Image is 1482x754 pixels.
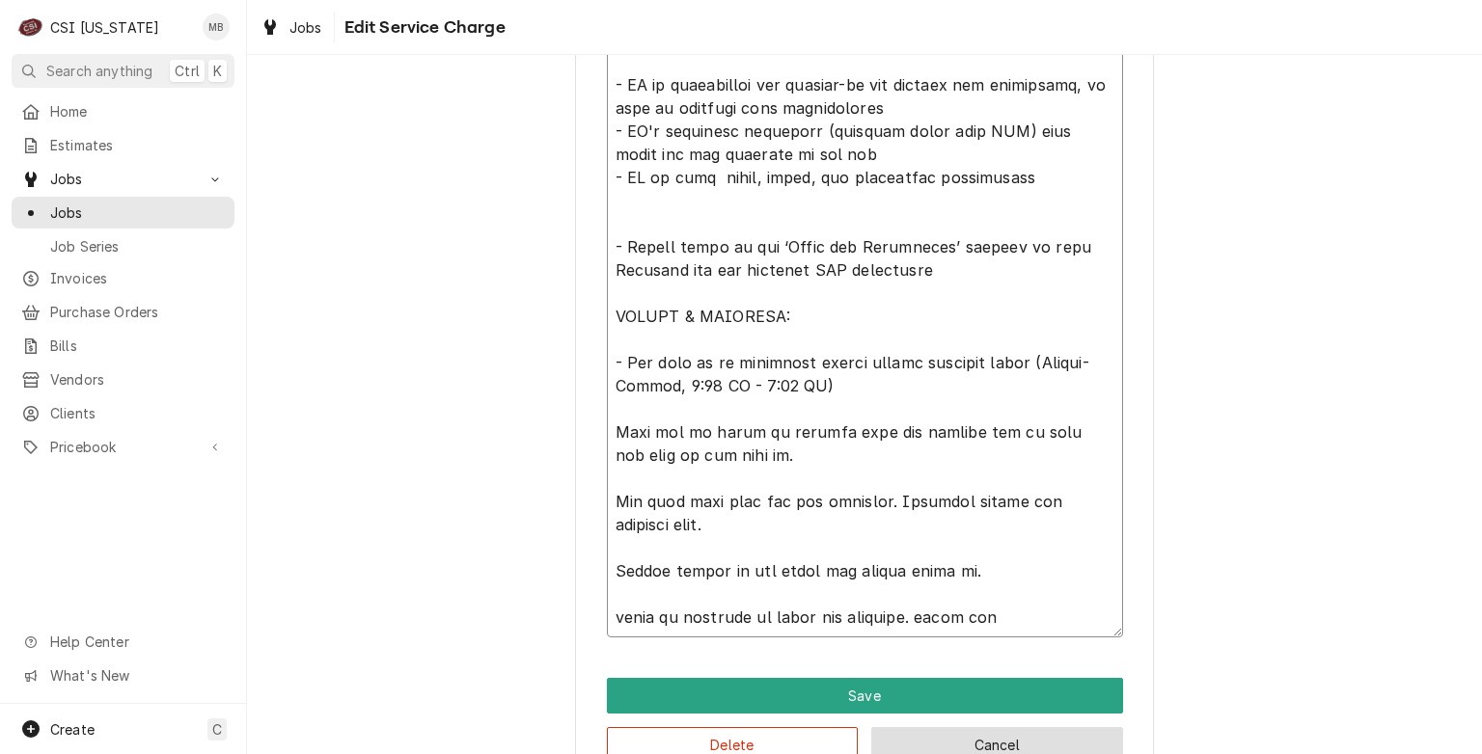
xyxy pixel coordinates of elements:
a: Go to Jobs [12,163,234,195]
span: Jobs [50,169,196,189]
span: Clients [50,403,225,423]
div: C [17,13,44,40]
a: Jobs [253,12,330,43]
span: Jobs [289,17,322,38]
span: Vendors [50,369,225,390]
span: Home [50,101,225,121]
span: K [213,61,222,81]
a: Go to What's New [12,660,234,691]
a: Invoices [12,262,234,294]
span: Job Series [50,236,225,256]
a: Bills [12,330,234,362]
span: Bills [50,336,225,356]
a: Vendors [12,364,234,395]
div: Button Group Row [607,678,1123,714]
button: Save [607,678,1123,714]
span: What's New [50,665,223,686]
span: Jobs [50,202,225,223]
span: Edit Service Charge [339,14,506,40]
a: Home [12,95,234,127]
button: Search anythingCtrlK [12,54,234,88]
a: Job Series [12,230,234,262]
a: Go to Pricebook [12,431,234,463]
a: Jobs [12,197,234,229]
span: Help Center [50,632,223,652]
span: Search anything [46,61,152,81]
a: Go to Help Center [12,626,234,658]
span: Ctrl [175,61,200,81]
a: Estimates [12,129,234,161]
span: C [212,719,222,740]
div: CSI [US_STATE] [50,17,159,38]
a: Clients [12,397,234,429]
span: Invoices [50,268,225,288]
span: Estimates [50,135,225,155]
span: Pricebook [50,437,196,457]
div: CSI Kentucky's Avatar [17,13,44,40]
span: Create [50,721,95,738]
div: MB [203,13,230,40]
a: Purchase Orders [12,296,234,328]
span: Purchase Orders [50,302,225,322]
div: Matt Brewington's Avatar [203,13,230,40]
